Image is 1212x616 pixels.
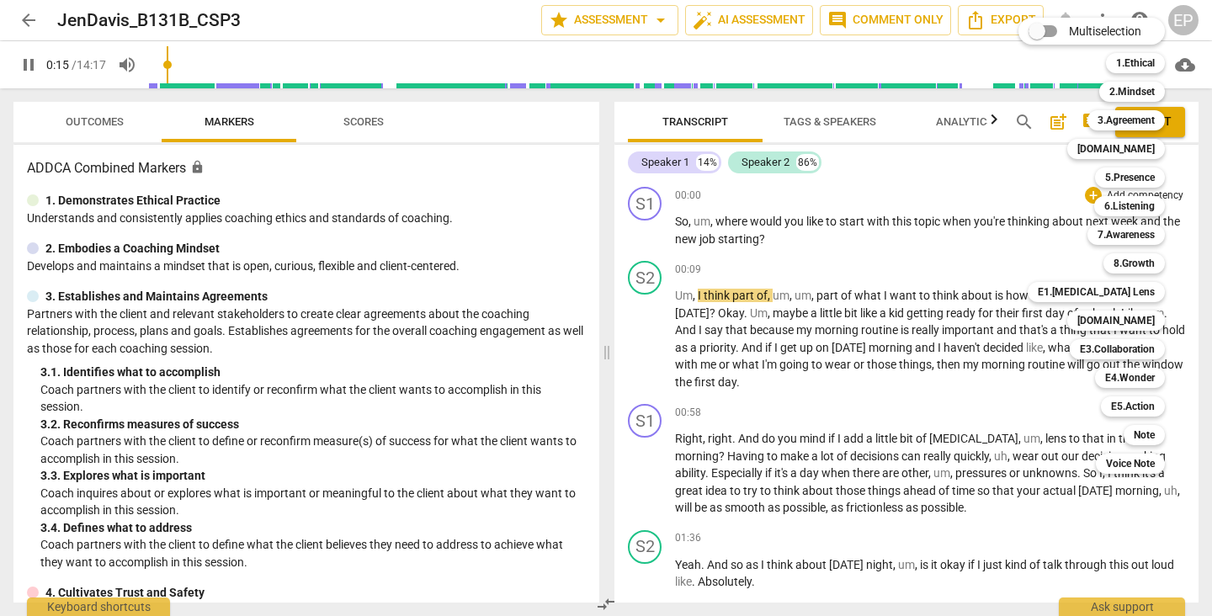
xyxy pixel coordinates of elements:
b: [DOMAIN_NAME] [1077,139,1155,159]
b: 6.Listening [1104,196,1155,216]
b: 1.Ethical [1116,53,1155,73]
b: 3.Agreement [1098,110,1155,130]
b: 7.Awareness [1098,225,1155,245]
span: Multiselection [1069,23,1141,40]
b: 8.Growth [1114,253,1155,273]
b: E1.[MEDICAL_DATA] Lens [1038,282,1155,302]
b: E3.Collaboration [1080,339,1155,359]
b: Note [1134,425,1155,445]
b: E5.Action [1111,396,1155,417]
b: [DOMAIN_NAME] [1077,311,1155,331]
b: E4.Wonder [1105,368,1155,388]
b: Voice Note [1106,454,1155,474]
b: 2.Mindset [1109,82,1155,102]
b: 5.Presence [1105,167,1155,188]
